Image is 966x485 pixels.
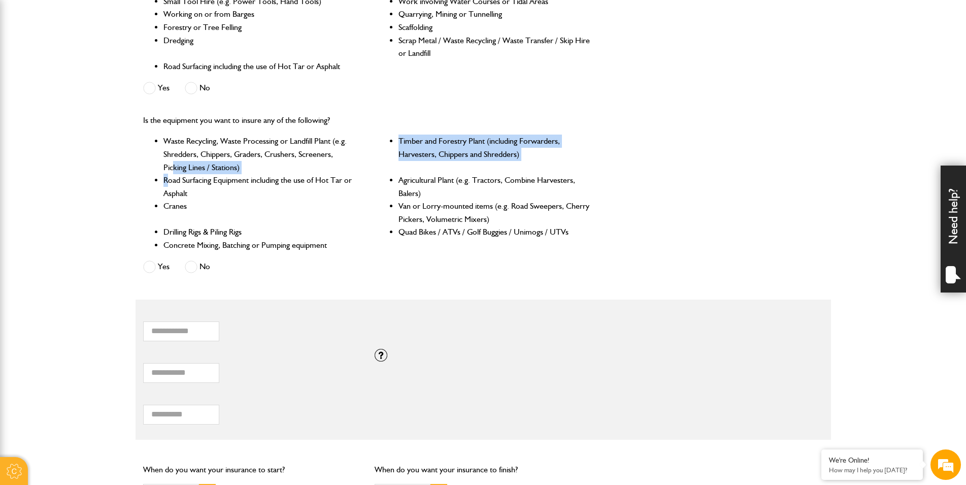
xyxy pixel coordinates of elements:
[143,463,360,476] p: When do you want your insurance to start?
[398,225,591,239] li: Quad Bikes / ATVs / Golf Buggies / Unimogs / UTVs
[829,456,915,465] div: We're Online!
[163,60,356,73] li: Road Surfacing including the use of Hot Tar or Asphalt
[13,154,185,176] input: Enter your phone number
[143,114,591,127] p: Is the equipment you want to insure any of the following?
[163,225,356,239] li: Drilling Rigs & Piling Rigs
[143,82,170,94] label: Yes
[163,8,356,21] li: Working on or from Barges
[375,463,591,476] p: When do you want your insurance to finish?
[163,200,356,225] li: Cranes
[13,124,185,146] input: Enter your email address
[941,166,966,293] div: Need help?
[398,135,591,174] li: Timber and Forestry Plant (including Forwarders, Harvesters, Chippers and Shredders)
[398,200,591,225] li: Van or Lorry-mounted items (e.g. Road Sweepers, Cherry Pickers, Volumetric Mixers)
[163,135,356,174] li: Waste Recycling, Waste Processing or Landfill Plant (e.g. Shredders, Chippers, Graders, Crushers,...
[13,94,185,116] input: Enter your last name
[398,21,591,34] li: Scaffolding
[398,34,591,60] li: Scrap Metal / Waste Recycling / Waste Transfer / Skip Hire or Landfill
[163,34,356,60] li: Dredging
[17,56,43,71] img: d_20077148190_company_1631870298795_20077148190
[138,313,184,327] em: Start Chat
[185,261,210,273] label: No
[163,21,356,34] li: Forestry or Tree Felling
[398,174,591,200] li: Agricultural Plant (e.g. Tractors, Combine Harvesters, Balers)
[163,174,356,200] li: Road Surfacing Equipment including the use of Hot Tar or Asphalt
[143,261,170,273] label: Yes
[829,466,915,474] p: How may I help you today?
[13,184,185,304] textarea: Type your message and hit 'Enter'
[185,82,210,94] label: No
[163,239,356,252] li: Concrete Mixing, Batching or Pumping equipment
[166,5,191,29] div: Minimize live chat window
[53,57,171,70] div: Chat with us now
[398,8,591,21] li: Quarrying, Mining or Tunnelling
